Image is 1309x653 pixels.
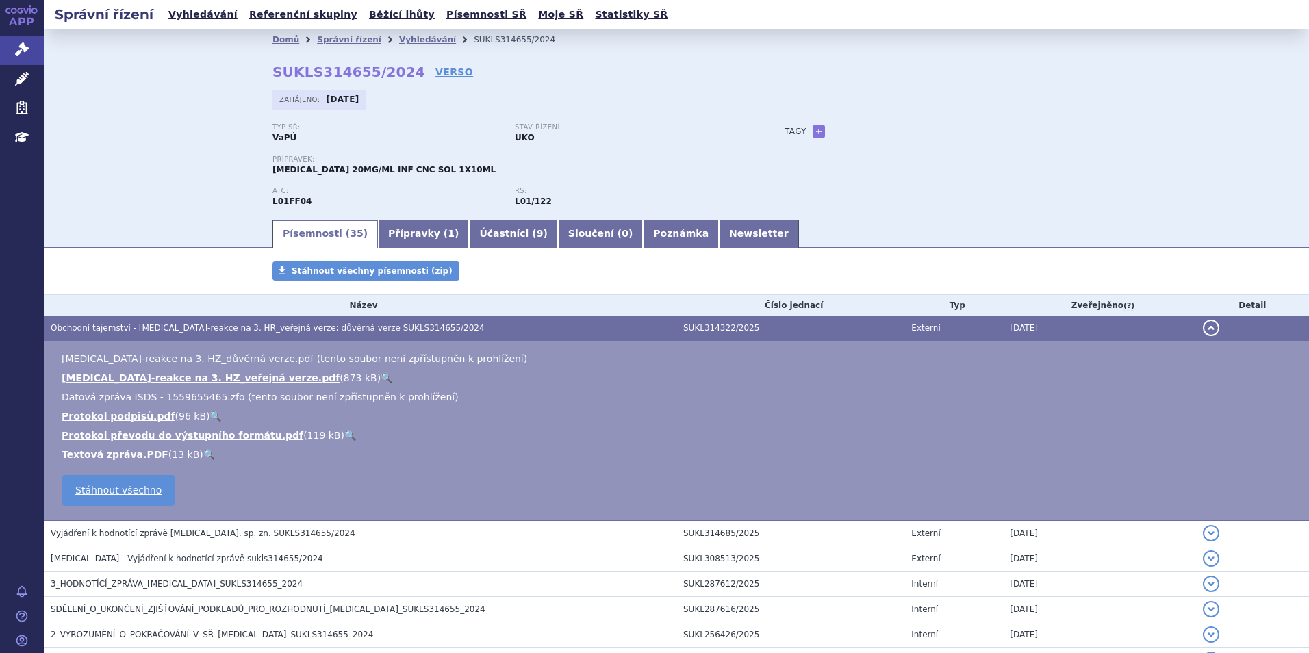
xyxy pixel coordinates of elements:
p: Přípravek: [272,155,757,164]
td: [DATE] [1003,597,1195,622]
span: BAVENCIO - Vyjádření k hodnotící zprávě sukls314655/2024 [51,554,323,563]
span: [MEDICAL_DATA]-reakce na 3. HZ_důvěrná verze.pdf (tento soubor není zpřístupněn k prohlížení) [62,353,527,364]
a: 🔍 [381,372,392,383]
span: Interní [911,630,938,639]
li: SUKLS314655/2024 [474,29,573,50]
p: ATC: [272,187,501,195]
a: Domů [272,35,299,44]
button: detail [1203,576,1219,592]
li: ( ) [62,428,1295,442]
a: 🔍 [203,449,215,460]
strong: avelumab [515,196,552,206]
button: detail [1203,320,1219,336]
span: 2_VYROZUMĚNÍ_O_POKRAČOVÁNÍ_V_SŘ_BAVENCIO_SUKLS314655_2024 [51,630,373,639]
a: Protokol převodu do výstupního formátu.pdf [62,430,303,441]
a: Sloučení (0) [558,220,643,248]
th: Typ [904,295,1003,316]
p: RS: [515,187,744,195]
a: Statistiky SŘ [591,5,672,24]
span: Zahájeno: [279,94,322,105]
p: Typ SŘ: [272,123,501,131]
a: Protokol podpisů.pdf [62,411,175,422]
span: SDĚLENÍ_O_UKONČENÍ_ZJIŠŤOVÁNÍ_PODKLADŮ_PRO_ROZHODNUTÍ_BAVENCIO_SUKLS314655_2024 [51,604,485,614]
td: [DATE] [1003,520,1195,546]
a: Písemnosti SŘ [442,5,531,24]
td: [DATE] [1003,316,1195,341]
span: [MEDICAL_DATA] 20MG/ML INF CNC SOL 1X10ML [272,165,496,175]
a: VERSO [435,65,473,79]
h2: Správní řízení [44,5,164,24]
span: 13 kB [172,449,199,460]
td: SUKL287616/2025 [676,597,904,622]
a: 🔍 [209,411,221,422]
p: Stav řízení: [515,123,744,131]
span: Externí [911,323,940,333]
span: 3_HODNOTÍCÍ_ZPRÁVA_BAVENCIO_SUKLS314655_2024 [51,579,303,589]
td: [DATE] [1003,622,1195,648]
a: Stáhnout všechny písemnosti (zip) [272,261,459,281]
span: Interní [911,604,938,614]
span: Externí [911,528,940,538]
button: detail [1203,550,1219,567]
button: detail [1203,525,1219,541]
a: Správní řízení [317,35,381,44]
a: Písemnosti (35) [272,220,378,248]
span: Externí [911,554,940,563]
span: Vyjádření k hodnotící zprávě BAVENCIO, sp. zn. SUKLS314655/2024 [51,528,355,538]
a: Běžící lhůty [365,5,439,24]
span: 35 [350,228,363,239]
strong: VaPÚ [272,133,296,142]
span: 0 [622,228,628,239]
a: Účastníci (9) [469,220,557,248]
span: 9 [537,228,544,239]
strong: AVELUMAB [272,196,312,206]
th: Detail [1196,295,1309,316]
a: 🔍 [344,430,356,441]
span: Datová zpráva ISDS - 1559655465.zfo (tento soubor není zpřístupněn k prohlížení) [62,392,459,402]
span: 96 kB [179,411,206,422]
th: Název [44,295,676,316]
span: 1 [448,228,455,239]
h3: Tagy [785,123,806,140]
a: Newsletter [719,220,799,248]
td: SUKL287612/2025 [676,572,904,597]
td: [DATE] [1003,546,1195,572]
a: [MEDICAL_DATA]-reakce na 3. HZ_veřejná verze.pdf [62,372,340,383]
a: Textová zpráva.PDF [62,449,168,460]
td: SUKL314685/2025 [676,520,904,546]
abbr: (?) [1123,301,1134,311]
span: Interní [911,579,938,589]
td: SUKL308513/2025 [676,546,904,572]
li: ( ) [62,371,1295,385]
span: Stáhnout všechny písemnosti (zip) [292,266,453,276]
th: Zveřejněno [1003,295,1195,316]
strong: SUKLS314655/2024 [272,64,425,80]
a: Poznámka [643,220,719,248]
a: Přípravky (1) [378,220,469,248]
strong: UKO [515,133,535,142]
button: detail [1203,626,1219,643]
span: 119 kB [307,430,341,441]
a: Moje SŘ [534,5,587,24]
li: ( ) [62,409,1295,423]
a: + [813,125,825,138]
td: SUKL256426/2025 [676,622,904,648]
li: ( ) [62,448,1295,461]
a: Vyhledávání [164,5,242,24]
strong: [DATE] [327,94,359,104]
button: detail [1203,601,1219,617]
a: Stáhnout všechno [62,475,175,506]
th: Číslo jednací [676,295,904,316]
td: [DATE] [1003,572,1195,597]
a: Vyhledávání [399,35,456,44]
span: Obchodní tajemství - Bavencio-reakce na 3. HR_veřejná verze; důvěrná verze SUKLS314655/2024 [51,323,485,333]
td: SUKL314322/2025 [676,316,904,341]
span: 873 kB [344,372,377,383]
a: Referenční skupiny [245,5,361,24]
